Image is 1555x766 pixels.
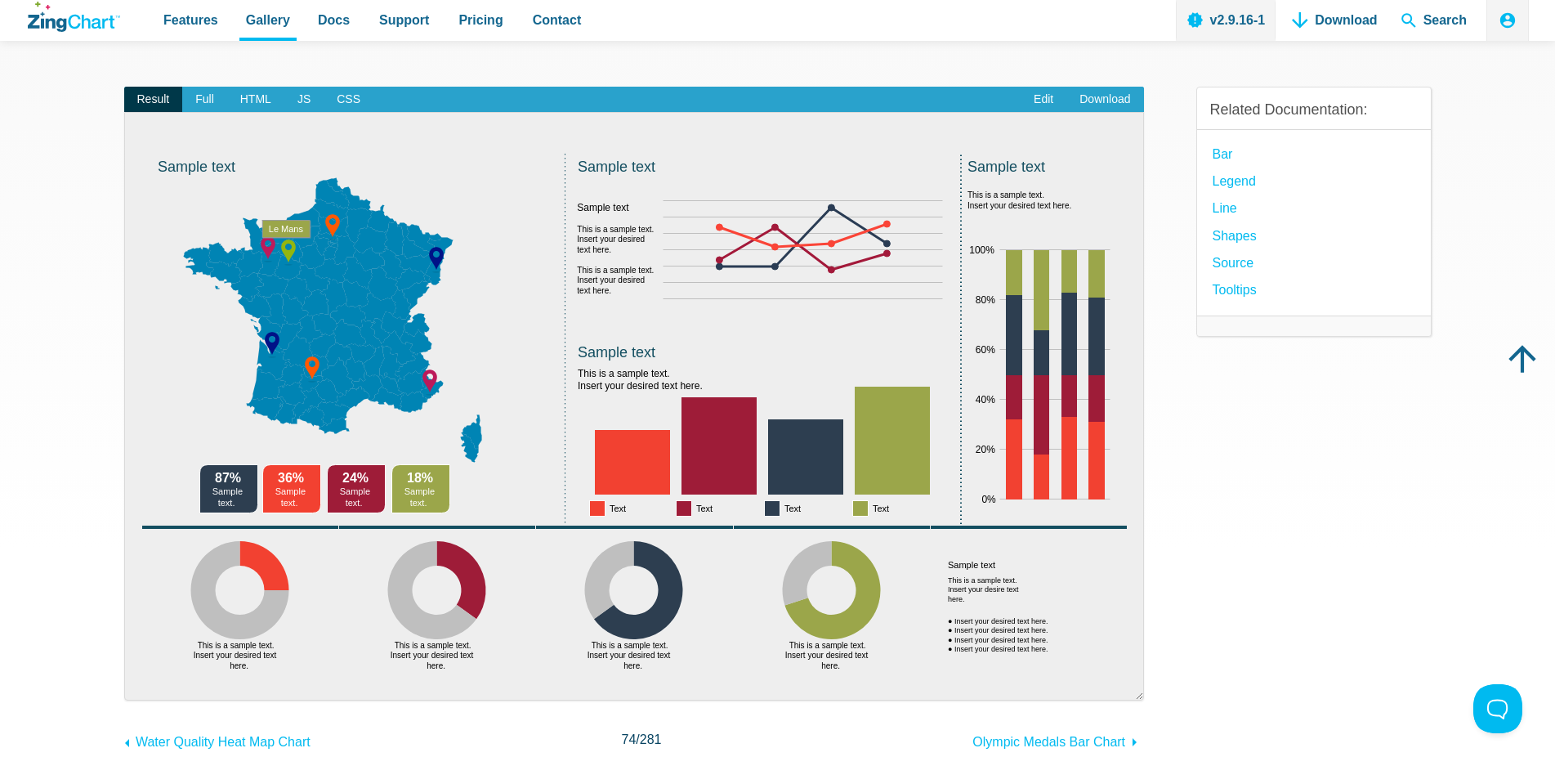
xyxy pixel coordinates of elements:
a: Olympic Medals Bar Chart [972,727,1143,753]
a: Legend [1213,170,1256,192]
span: Result [124,87,183,113]
span: 74 [622,732,637,746]
a: source [1213,252,1254,274]
span: Water Quality Heat Map Chart [136,735,311,749]
h3: Related Documentation: [1210,101,1418,119]
span: Docs [318,9,350,31]
a: Download [1066,87,1143,113]
a: ZingChart Logo. Click to return to the homepage [28,2,120,32]
span: CSS [324,87,373,113]
span: Gallery [246,9,290,31]
span: Features [163,9,218,31]
span: / [622,728,662,750]
span: Contact [533,9,582,31]
a: Water Quality Heat Map Chart [124,727,311,753]
a: Bar [1213,143,1233,165]
a: Tooltips [1213,279,1257,301]
a: Line [1213,197,1237,219]
span: Support [379,9,429,31]
span: 281 [640,732,662,746]
iframe: Toggle Customer Support [1473,684,1522,733]
span: Olympic Medals Bar Chart [972,735,1125,749]
span: JS [284,87,324,113]
a: Edit [1021,87,1066,113]
div: ​ [124,112,1144,700]
span: Full [182,87,227,113]
a: Shapes [1213,225,1257,247]
span: HTML [227,87,284,113]
span: Pricing [458,9,503,31]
